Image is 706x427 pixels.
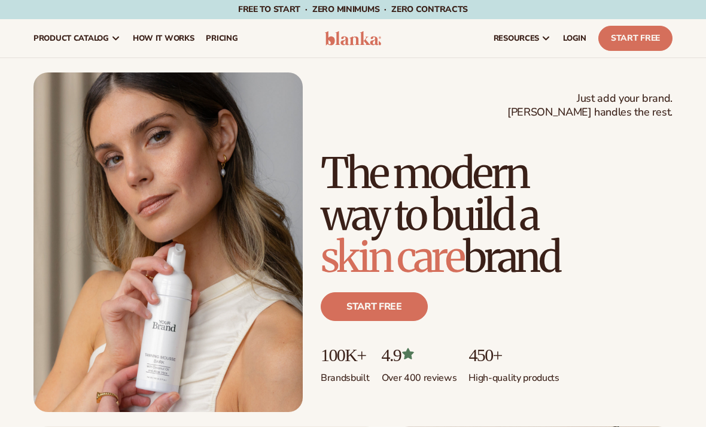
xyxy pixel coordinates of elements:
[382,345,457,365] p: 4.9
[34,34,109,43] span: product catalog
[321,292,428,321] a: Start free
[200,19,244,57] a: pricing
[563,34,586,43] span: LOGIN
[238,4,468,15] span: Free to start · ZERO minimums · ZERO contracts
[557,19,592,57] a: LOGIN
[127,19,200,57] a: How It Works
[468,345,559,365] p: 450+
[321,152,672,278] h1: The modern way to build a brand
[133,34,194,43] span: How It Works
[468,365,559,384] p: High-quality products
[325,31,381,46] img: logo
[321,231,463,283] span: skin care
[507,92,672,120] span: Just add your brand. [PERSON_NAME] handles the rest.
[321,345,370,365] p: 100K+
[598,26,672,51] a: Start Free
[488,19,557,57] a: resources
[28,19,127,57] a: product catalog
[34,72,303,412] img: Female holding tanning mousse.
[382,365,457,384] p: Over 400 reviews
[494,34,539,43] span: resources
[206,34,238,43] span: pricing
[321,365,370,384] p: Brands built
